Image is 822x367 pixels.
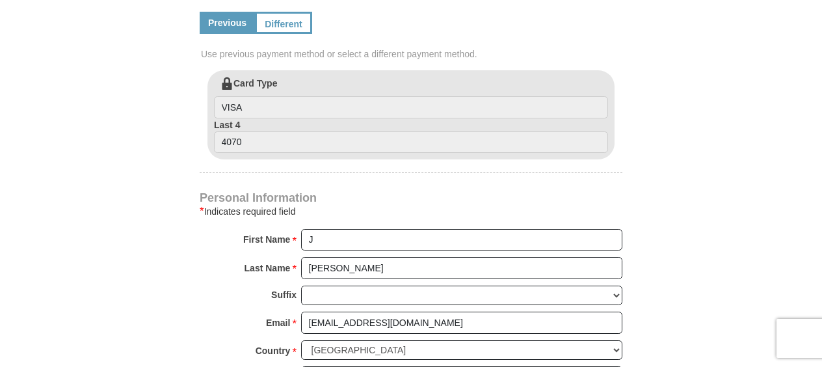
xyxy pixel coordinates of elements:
strong: Suffix [271,286,297,304]
a: Different [255,12,312,34]
strong: Country [256,342,291,360]
h4: Personal Information [200,193,622,203]
strong: Last Name [245,259,291,277]
strong: First Name [243,230,290,249]
input: Last 4 [214,131,608,154]
input: Card Type [214,96,608,118]
div: Indicates required field [200,204,622,219]
a: Previous [200,12,255,34]
label: Card Type [214,77,608,118]
span: Use previous payment method or select a different payment method. [201,48,624,61]
label: Last 4 [214,118,608,154]
strong: Email [266,314,290,332]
